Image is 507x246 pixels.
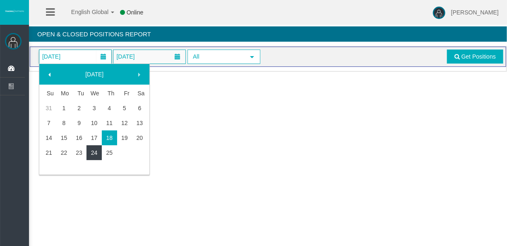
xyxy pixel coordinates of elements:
img: logo.svg [4,9,25,13]
a: 2 [72,101,87,116]
a: 6 [132,101,147,116]
th: Friday [117,86,132,101]
a: 3 [87,101,102,116]
a: 1 [56,101,72,116]
a: 17 [87,130,102,145]
a: 8 [56,116,72,130]
a: 19 [117,130,132,145]
span: Get Positions [461,53,496,60]
span: All [188,50,245,63]
span: [DATE] [40,51,63,62]
th: Saturday [132,86,147,101]
a: 14 [41,130,57,145]
a: 5 [117,101,132,116]
a: 22 [56,145,72,160]
a: 9 [72,116,87,130]
span: select [249,54,255,60]
span: English Global [60,9,108,15]
a: 31 [41,101,57,116]
th: Sunday [41,86,57,101]
span: Online [127,9,143,16]
a: 18 [102,130,117,145]
h4: Open & Closed Positions Report [29,26,507,42]
a: 4 [102,101,117,116]
a: 24 [87,145,102,160]
th: Wednesday [87,86,102,101]
span: [PERSON_NAME] [451,9,499,16]
a: [DATE] [59,67,130,82]
a: 12 [117,116,132,130]
th: Monday [56,86,72,101]
a: 23 [72,145,87,160]
a: 15 [56,130,72,145]
a: 10 [87,116,102,130]
a: 11 [102,116,117,130]
td: Current focused date is Thursday, September 18, 2025 [102,130,117,145]
th: Tuesday [72,86,87,101]
a: 20 [132,130,147,145]
span: [DATE] [114,51,137,62]
a: 7 [41,116,57,130]
a: 13 [132,116,147,130]
a: 16 [72,130,87,145]
a: 25 [102,145,117,160]
img: user-image [433,7,445,19]
a: 21 [41,145,57,160]
th: Thursday [102,86,117,101]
